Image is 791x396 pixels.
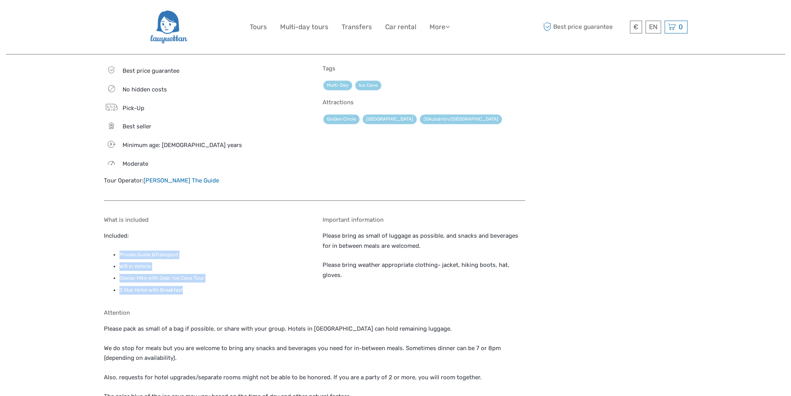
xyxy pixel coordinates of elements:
span: Best price guarantee [542,21,628,33]
p: Please bring weather appropriate clothing- jacket, hiking boots, hat, gloves. [323,260,525,280]
p: We're away right now. Please check back later! [11,14,88,20]
span: Minimum age: [DEMOGRAPHIC_DATA] years [123,142,242,149]
p: We do stop for meals but you are welcome to bring any snacks and beverages you need for in-betwee... [104,343,525,363]
a: [GEOGRAPHIC_DATA] [363,114,417,124]
span: No hidden costs [123,86,167,93]
a: Tours [250,21,267,33]
p: Included: [104,231,307,241]
h5: Important information [323,216,525,223]
img: 2954-36deae89-f5b4-4889-ab42-60a468582106_logo_big.png [149,6,187,48]
h5: Attractions [323,99,525,106]
li: Glacier Hike with Gear, Ice Cave Tour [119,274,307,282]
a: Jökulsárlón/[GEOGRAPHIC_DATA] [420,114,502,124]
a: Golden Circle [323,114,360,124]
a: [PERSON_NAME] The Guide [144,177,219,184]
li: Wifi in Vehicle [119,262,307,271]
div: Tour Operator: [104,177,307,185]
span: Best seller [123,123,151,130]
span: Pick-Up [123,105,144,112]
a: Multi-Day [323,81,352,90]
li: 3 Star Hotel with Breakfast [119,286,307,294]
li: Private Guide &Transport [119,251,307,259]
a: Ice Cave [355,81,381,90]
a: Car rental [385,21,416,33]
h5: Attention [104,309,525,316]
div: EN [645,21,661,33]
h5: Tags [323,65,525,72]
h5: What is included [104,216,307,223]
a: Transfers [342,21,372,33]
span: Moderate [123,160,148,167]
a: Multi-day tours [280,21,328,33]
span: € [633,23,638,31]
p: Please bring as small of luggage as possible, and snacks and beverages for in between meals are w... [323,231,525,251]
a: More [430,21,450,33]
p: Also, requests for hotel upgrades/separate rooms might not be able to be honored. If you are a pa... [104,373,525,383]
button: Open LiveChat chat widget [89,12,99,21]
p: Please pack as small of a bag if possible, or share with your group. Hotels in [GEOGRAPHIC_DATA] ... [104,324,525,334]
span: 0 [677,23,684,31]
span: Best price guarantee [123,67,179,74]
span: 8 [105,142,116,147]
